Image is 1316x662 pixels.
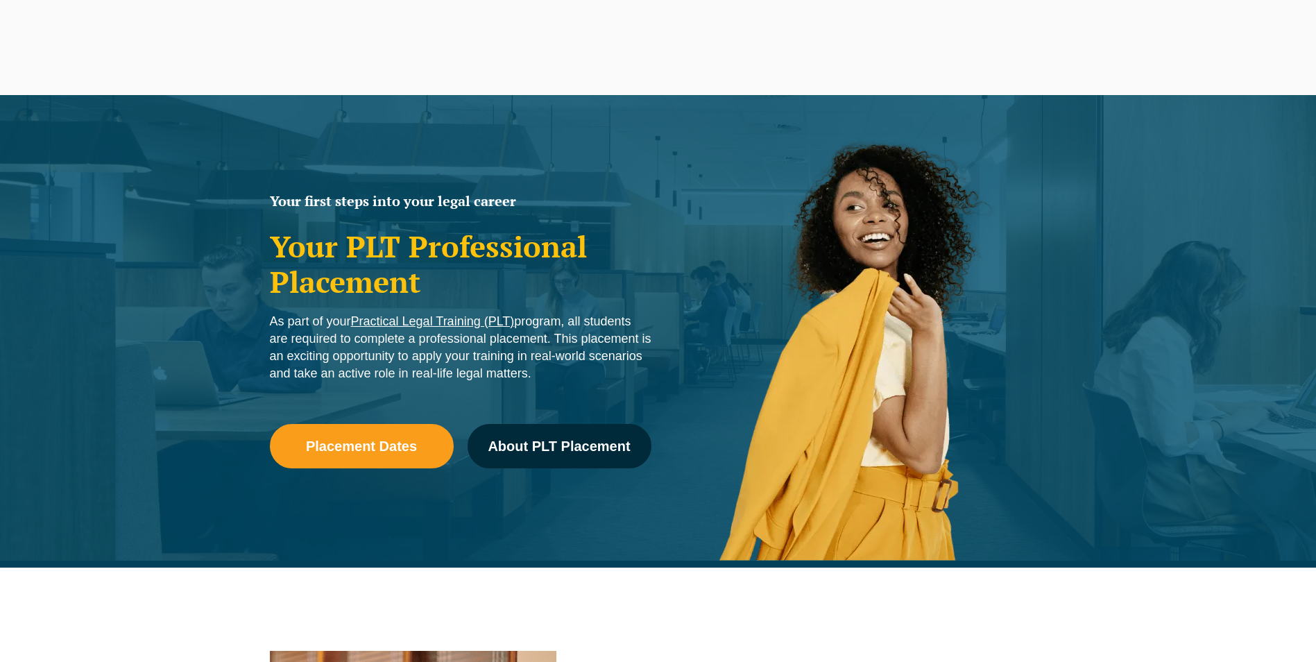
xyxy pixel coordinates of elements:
[270,194,651,208] h2: Your first steps into your legal career
[306,439,417,453] span: Placement Dates
[270,314,651,380] span: As part of your program, all students are required to complete a professional placement. This pla...
[351,314,515,328] a: Practical Legal Training (PLT)
[468,424,651,468] a: About PLT Placement
[270,424,454,468] a: Placement Dates
[270,229,651,299] h1: Your PLT Professional Placement
[488,439,630,453] span: About PLT Placement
